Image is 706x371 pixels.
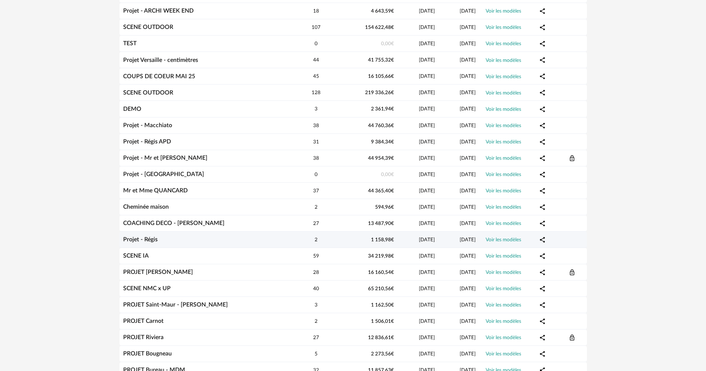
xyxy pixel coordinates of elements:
a: Voir les modèles [486,188,521,193]
a: PROJET Riviera [123,334,164,340]
span: € [391,205,394,210]
a: Voir les modèles [486,319,521,324]
span: € [391,25,394,30]
span: Share Variant icon [539,24,546,30]
a: SCENE NMC x UP [123,285,171,291]
span: Share Variant icon [539,57,546,63]
a: SCENE OUTDOOR [123,24,173,30]
span: 44 954,39 [368,156,394,161]
span: 41 755,32 [368,57,394,63]
span: 594,96 [375,205,394,210]
span: 5 [315,351,318,357]
a: COUPS DE COEUR MAI 25 [123,73,195,79]
a: Voir les modèles [486,58,521,63]
span: [DATE] [460,25,476,30]
span: 16 160,54 [368,270,394,275]
a: Voir les modèles [486,221,521,226]
a: Projet - Régis [123,236,158,242]
a: Voir les modèles [486,107,521,112]
span: € [391,74,394,79]
span: 0,00 [381,41,394,46]
span: [DATE] [460,90,476,95]
span: [DATE] [419,41,435,46]
span: 27 [313,221,319,226]
span: [DATE] [419,123,435,128]
span: [DATE] [460,335,476,340]
span: 13 487,90 [368,221,394,226]
span: 2 [315,237,318,242]
span: Share Variant icon [539,334,546,340]
a: Cheminée maison [123,204,169,210]
span: [DATE] [419,74,435,79]
span: 38 [313,123,319,128]
a: Voir les modèles [486,156,521,161]
span: 1 506,01 [371,319,394,324]
a: Voir les modèles [486,25,521,30]
span: [DATE] [419,286,435,291]
a: COACHING DECO - [PERSON_NAME] [123,220,224,226]
a: PROJET Saint-Maur - [PERSON_NAME] [123,302,228,308]
span: [DATE] [419,302,435,308]
span: 34 219,98 [368,254,394,259]
span: [DATE] [460,254,476,259]
a: Voir les modèles [486,254,521,259]
span: [DATE] [460,221,476,226]
span: 2 273,56 [371,351,394,357]
span: € [391,90,394,95]
a: SCENE OUTDOOR [123,90,173,96]
a: PROJET Bougneau [123,351,172,357]
span: 18 [313,9,319,14]
span: [DATE] [460,106,476,112]
span: Share Variant icon [539,40,546,46]
span: 3 [315,302,318,308]
a: Voir les modèles [486,302,521,308]
span: 44 [313,57,319,63]
span: € [391,351,394,357]
span: € [391,57,394,63]
span: € [391,188,394,193]
span: 45 [313,74,319,79]
a: Projet - Régis APD [123,139,171,145]
a: PROJET Carnot [123,318,164,324]
span: [DATE] [460,188,476,193]
a: Voir les modèles [486,205,521,210]
span: Share Variant icon [539,89,546,95]
span: Share Variant icon [539,220,546,226]
span: 2 361,94 [371,106,394,112]
span: 219 336,26 [365,90,394,95]
span: Share Variant icon [539,171,546,177]
span: 128 [312,90,321,95]
a: Projet Versaille - centimètres [123,57,198,63]
span: [DATE] [460,302,476,308]
span: 44 365,40 [368,188,394,193]
span: [DATE] [460,156,476,161]
span: Share Variant icon [539,122,546,128]
span: 0,00 [381,172,394,177]
span: Share Variant icon [539,188,546,193]
span: Share Variant icon [539,253,546,259]
span: € [391,237,394,242]
a: Projet - ARCHI WEEK END [123,8,194,14]
span: [DATE] [460,139,476,145]
span: Devis [569,155,575,161]
a: Mr et Mme QUANCARD [123,188,188,193]
a: TEST [123,40,137,46]
a: Voir les modèles [486,237,521,242]
span: [DATE] [419,205,435,210]
span: 107 [312,25,321,30]
span: [DATE] [419,156,435,161]
span: 3 [315,106,318,112]
span: [DATE] [419,90,435,95]
span: 154 622,48 [365,25,394,30]
span: 37 [313,188,319,193]
span: [DATE] [460,286,476,291]
span: [DATE] [419,319,435,324]
span: € [391,286,394,291]
span: Share Variant icon [539,155,546,161]
span: 40 [313,286,319,291]
span: Share Variant icon [539,351,546,357]
span: [DATE] [460,57,476,63]
span: [DATE] [419,221,435,226]
span: 1 158,98 [371,237,394,242]
span: Share Variant icon [539,8,546,14]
